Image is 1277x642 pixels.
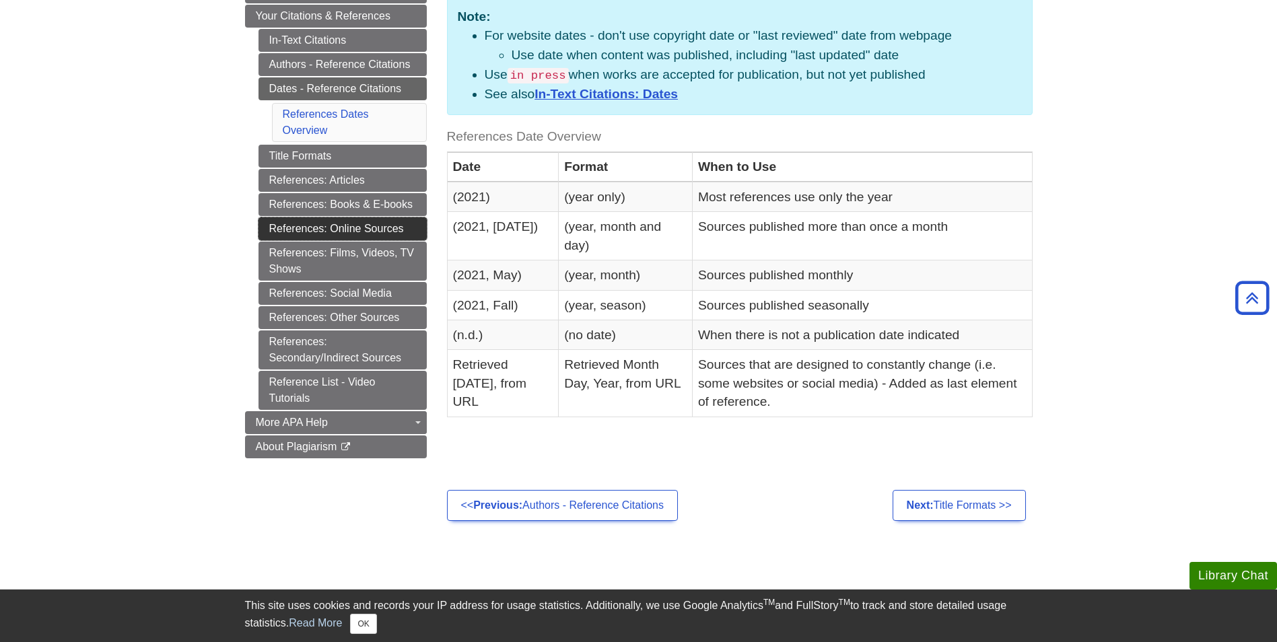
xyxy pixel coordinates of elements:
a: References: Films, Videos, TV Shows [258,242,427,281]
a: References: Social Media [258,282,427,305]
a: Title Formats [258,145,427,168]
th: Format [559,152,693,182]
a: Dates - Reference Citations [258,77,427,100]
li: For website dates - don't use copyright date or "last reviewed" date from webpage [485,26,1022,65]
span: About Plagiarism [256,441,337,452]
caption: References Date Overview [447,122,1033,152]
td: Retrieved Month Day, Year, from URL [559,350,693,417]
strong: Note: [458,9,491,24]
td: (year only) [559,182,693,211]
th: When to Use [692,152,1032,182]
span: Your Citations & References [256,10,390,22]
a: References: Articles [258,169,427,192]
td: (year, month and day) [559,212,693,260]
td: (year, season) [559,290,693,320]
td: (year, month) [559,260,693,290]
a: More APA Help [245,411,427,434]
strong: Previous: [473,499,522,511]
td: (no date) [559,320,693,349]
li: Use date when content was published, including "last updated" date [512,46,1022,65]
sup: TM [763,598,775,607]
a: Your Citations & References [245,5,427,28]
a: About Plagiarism [245,435,427,458]
a: In-Text Citations: Dates [534,87,678,101]
a: Read More [289,617,342,629]
a: Reference List - Video Tutorials [258,371,427,410]
td: Sources published monthly [692,260,1032,290]
td: (2021, Fall) [447,290,559,320]
a: References: Other Sources [258,306,427,329]
a: In-Text Citations [258,29,427,52]
strong: Next: [907,499,934,511]
td: Most references use only the year [692,182,1032,211]
td: (n.d.) [447,320,559,349]
button: Close [350,614,376,634]
a: References: Books & E-books [258,193,427,216]
td: (2021, [DATE]) [447,212,559,260]
a: Authors - Reference Citations [258,53,427,76]
div: This site uses cookies and records your IP address for usage statistics. Additionally, we use Goo... [245,598,1033,634]
td: Sources published seasonally [692,290,1032,320]
a: References: Online Sources [258,217,427,240]
a: References Dates Overview [283,108,369,136]
a: References: Secondary/Indirect Sources [258,330,427,369]
button: Library Chat [1189,562,1277,590]
td: Retrieved [DATE], from URL [447,350,559,417]
code: in press [508,68,569,83]
a: Back to Top [1231,289,1274,307]
td: When there is not a publication date indicated [692,320,1032,349]
span: More APA Help [256,417,328,428]
li: See also [485,85,1022,104]
th: Date [447,152,559,182]
i: This link opens in a new window [340,443,351,452]
a: <<Previous:Authors - Reference Citations [447,490,678,521]
li: Use when works are accepted for publication, but not yet published [485,65,1022,85]
td: Sources that are designed to constantly change (i.e. some websites or social media) - Added as la... [692,350,1032,417]
sup: TM [839,598,850,607]
td: (2021, May) [447,260,559,290]
td: Sources published more than once a month [692,212,1032,260]
a: Next:Title Formats >> [893,490,1026,521]
td: (2021) [447,182,559,211]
